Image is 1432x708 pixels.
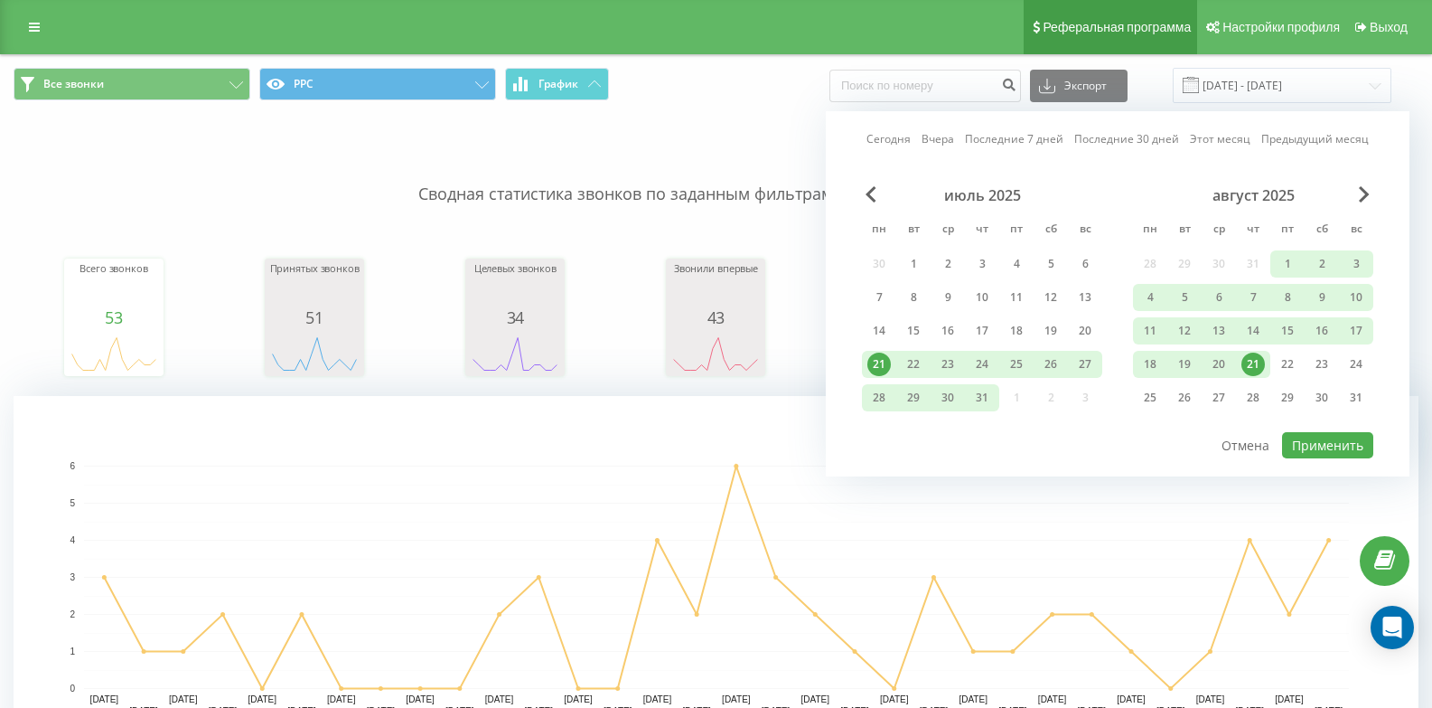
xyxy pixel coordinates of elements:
[14,68,250,100] button: Все звонки
[1207,386,1231,410] div: 27
[970,252,994,276] div: 3
[965,317,999,345] div: чт 17 июля 2025 г.
[1137,217,1164,244] abbr: понедельник
[1038,694,1067,704] text: [DATE]
[485,694,514,704] text: [DATE]
[670,308,761,326] div: 43
[969,217,996,244] abbr: четверг
[1344,353,1368,376] div: 24
[1133,351,1167,378] div: пн 18 авг. 2025 г.
[931,250,965,278] div: ср 2 июля 2025 г.
[1276,252,1299,276] div: 1
[880,694,909,704] text: [DATE]
[1039,286,1062,309] div: 12
[1310,286,1334,309] div: 9
[269,308,360,326] div: 51
[896,384,931,411] div: вт 29 июля 2025 г.
[965,284,999,311] div: чт 10 июля 2025 г.
[867,319,891,343] div: 14
[1196,694,1225,704] text: [DATE]
[1276,286,1299,309] div: 8
[1343,217,1370,244] abbr: воскресенье
[936,286,959,309] div: 9
[1202,284,1236,311] div: ср 6 авг. 2025 г.
[70,572,75,582] text: 3
[1043,20,1191,34] span: Реферальная программа
[934,217,961,244] abbr: среда
[970,286,994,309] div: 10
[1339,384,1373,411] div: вс 31 авг. 2025 г.
[970,386,994,410] div: 31
[1068,317,1102,345] div: вс 20 июля 2025 г.
[1073,353,1097,376] div: 27
[259,68,496,100] button: PPC
[1005,353,1028,376] div: 25
[999,317,1034,345] div: пт 18 июля 2025 г.
[862,384,896,411] div: пн 28 июля 2025 г.
[1274,217,1301,244] abbr: пятница
[1034,250,1068,278] div: сб 5 июля 2025 г.
[1133,317,1167,345] div: пн 11 авг. 2025 г.
[1207,286,1231,309] div: 6
[1167,317,1202,345] div: вт 12 авг. 2025 г.
[269,326,360,381] svg: A chart.
[564,694,593,704] text: [DATE]
[1344,252,1368,276] div: 3
[1073,286,1097,309] div: 13
[1310,353,1334,376] div: 23
[1034,317,1068,345] div: сб 19 июля 2025 г.
[1133,284,1167,311] div: пн 4 авг. 2025 г.
[931,284,965,311] div: ср 9 июля 2025 г.
[1068,284,1102,311] div: вс 13 июля 2025 г.
[1370,20,1408,34] span: Выход
[1222,20,1340,34] span: Настройки профиля
[867,353,891,376] div: 21
[970,353,994,376] div: 24
[1074,130,1179,147] a: Последние 30 дней
[1275,694,1304,704] text: [DATE]
[999,284,1034,311] div: пт 11 июля 2025 г.
[1270,317,1305,345] div: пт 15 авг. 2025 г.
[1339,250,1373,278] div: вс 3 авг. 2025 г.
[1202,351,1236,378] div: ср 20 авг. 2025 г.
[1339,317,1373,345] div: вс 17 авг. 2025 г.
[900,217,927,244] abbr: вторник
[1173,319,1196,343] div: 12
[1261,130,1369,147] a: Предыдущий месяц
[1236,317,1270,345] div: чт 14 авг. 2025 г.
[965,130,1063,147] a: Последние 7 дней
[862,186,1102,204] div: июль 2025
[1344,319,1368,343] div: 17
[902,319,925,343] div: 15
[70,609,75,619] text: 2
[1173,353,1196,376] div: 19
[1138,319,1162,343] div: 11
[801,694,830,704] text: [DATE]
[1202,384,1236,411] div: ср 27 авг. 2025 г.
[1344,386,1368,410] div: 31
[248,694,276,704] text: [DATE]
[1005,252,1028,276] div: 4
[69,326,159,381] div: A chart.
[1037,217,1064,244] abbr: суббота
[70,461,75,471] text: 6
[829,70,1021,102] input: Поиск по номеру
[965,351,999,378] div: чт 24 июля 2025 г.
[670,326,761,381] svg: A chart.
[867,386,891,410] div: 28
[959,694,987,704] text: [DATE]
[1276,319,1299,343] div: 15
[470,308,560,326] div: 34
[931,351,965,378] div: ср 23 июля 2025 г.
[1339,284,1373,311] div: вс 10 авг. 2025 г.
[1305,317,1339,345] div: сб 16 авг. 2025 г.
[1310,319,1334,343] div: 16
[70,647,75,656] text: 1
[931,317,965,345] div: ср 16 июля 2025 г.
[470,326,560,381] div: A chart.
[902,286,925,309] div: 8
[1072,217,1099,244] abbr: воскресенье
[327,694,356,704] text: [DATE]
[896,351,931,378] div: вт 22 июля 2025 г.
